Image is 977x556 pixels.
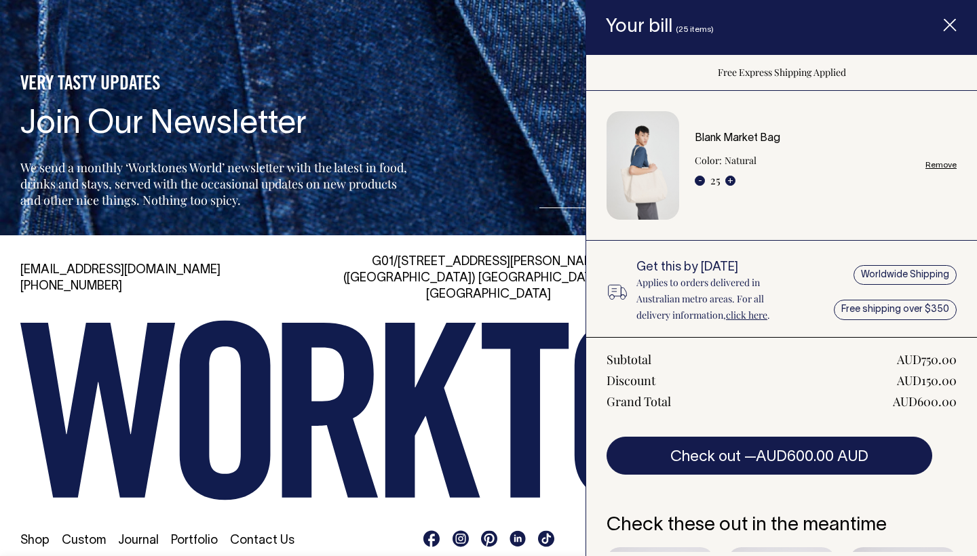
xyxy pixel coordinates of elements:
[725,176,735,186] button: +
[339,254,638,303] div: G01/[STREET_ADDRESS][PERSON_NAME] ([GEOGRAPHIC_DATA]) [GEOGRAPHIC_DATA] 2010 [GEOGRAPHIC_DATA]
[695,134,780,143] a: Blank Market Bag
[756,450,868,464] span: AUD600.00 AUD
[676,26,714,33] span: (25 items)
[20,107,411,143] h4: Join Our Newsletter
[171,535,218,547] a: Portfolio
[20,73,411,96] h5: VERY TASTY UPDATES
[230,535,294,547] a: Contact Us
[118,535,159,547] a: Journal
[62,535,106,547] a: Custom
[607,393,671,410] div: Grand Total
[607,437,932,475] button: Check out —AUD600.00 AUD
[20,535,50,547] a: Shop
[607,515,957,536] h6: Check these out in the meantime
[695,176,705,186] button: -
[925,161,957,170] a: Remove
[539,157,957,208] input: Enter your email
[893,393,957,410] div: AUD600.00
[726,309,767,321] a: click here
[897,372,957,389] div: AUD150.00
[20,159,411,208] p: We send a monthly ‘Worktones World’ newsletter with the latest in food, drinks and stays, served ...
[607,372,655,389] div: Discount
[636,261,797,275] h6: Get this by [DATE]
[20,264,221,276] a: [EMAIL_ADDRESS][DOMAIN_NAME]
[695,153,722,169] dt: Color:
[718,66,846,79] span: Free Express Shipping Applied
[607,111,679,220] img: Blank Market Bag
[636,275,797,323] p: Applies to orders delivered in Australian metro areas. For all delivery information, .
[897,351,957,368] div: AUD750.00
[725,153,756,169] dd: Natural
[607,351,651,368] div: Subtotal
[20,281,122,292] a: [PHONE_NUMBER]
